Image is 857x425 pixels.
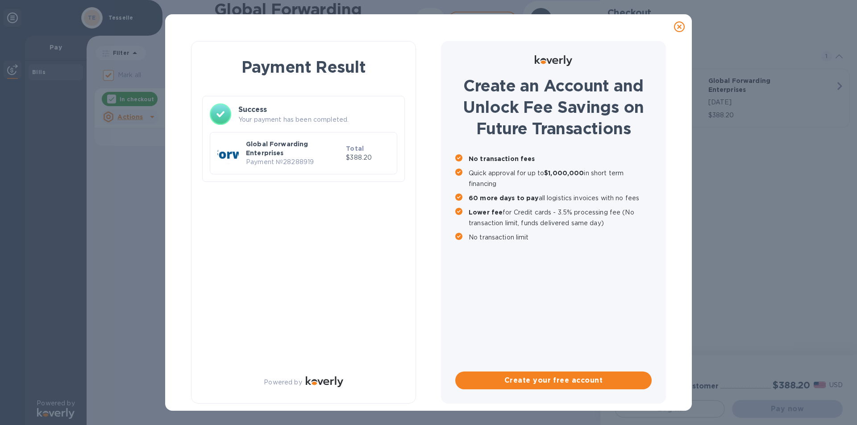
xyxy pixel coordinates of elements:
[206,56,401,78] h1: Payment Result
[535,55,572,66] img: Logo
[306,376,343,387] img: Logo
[469,194,539,202] b: 60 more days to pay
[469,232,652,243] p: No transaction limit
[246,140,342,157] p: Global Forwarding Enterprises
[246,157,342,167] p: Payment № 28288919
[238,115,397,124] p: Your payment has been completed.
[469,207,652,228] p: for Credit cards - 3.5% processing fee (No transaction limit, funds delivered same day)
[469,209,503,216] b: Lower fee
[455,75,652,139] h1: Create an Account and Unlock Fee Savings on Future Transactions
[264,378,302,387] p: Powered by
[346,153,390,162] p: $388.20
[455,371,652,389] button: Create your free account
[462,375,645,386] span: Create your free account
[238,104,397,115] h3: Success
[469,193,652,203] p: all logistics invoices with no fees
[544,169,584,177] b: $1,000,000
[469,155,535,162] b: No transaction fees
[346,145,364,152] b: Total
[469,168,652,189] p: Quick approval for up to in short term financing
